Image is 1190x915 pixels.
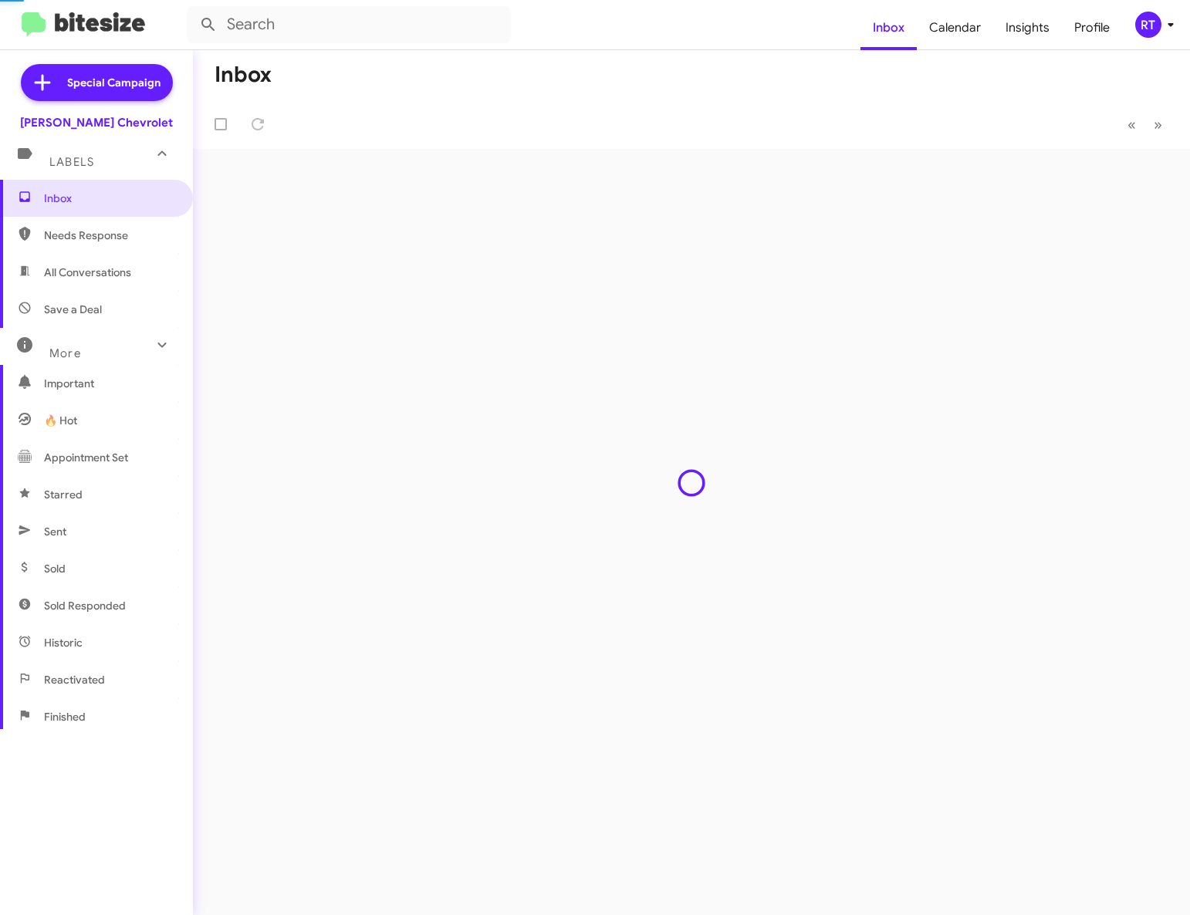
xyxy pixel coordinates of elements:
[44,413,77,428] span: 🔥 Hot
[1119,109,1171,140] nav: Page navigation example
[44,487,83,502] span: Starred
[44,191,175,206] span: Inbox
[1144,109,1171,140] button: Next
[44,561,66,576] span: Sold
[187,6,511,43] input: Search
[44,598,126,613] span: Sold Responded
[215,62,272,87] h1: Inbox
[21,64,173,101] a: Special Campaign
[44,524,66,539] span: Sent
[1135,12,1161,38] div: RT
[44,450,128,465] span: Appointment Set
[44,376,175,391] span: Important
[49,155,94,169] span: Labels
[44,228,175,243] span: Needs Response
[1127,115,1136,134] span: «
[44,265,131,280] span: All Conversations
[917,5,993,50] a: Calendar
[1118,109,1145,140] button: Previous
[860,5,917,50] a: Inbox
[1122,12,1173,38] button: RT
[20,115,173,130] div: [PERSON_NAME] Chevrolet
[44,635,83,650] span: Historic
[67,75,161,90] span: Special Campaign
[44,709,86,724] span: Finished
[1062,5,1122,50] a: Profile
[44,302,102,317] span: Save a Deal
[49,346,81,360] span: More
[44,672,105,687] span: Reactivated
[1154,115,1162,134] span: »
[993,5,1062,50] a: Insights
